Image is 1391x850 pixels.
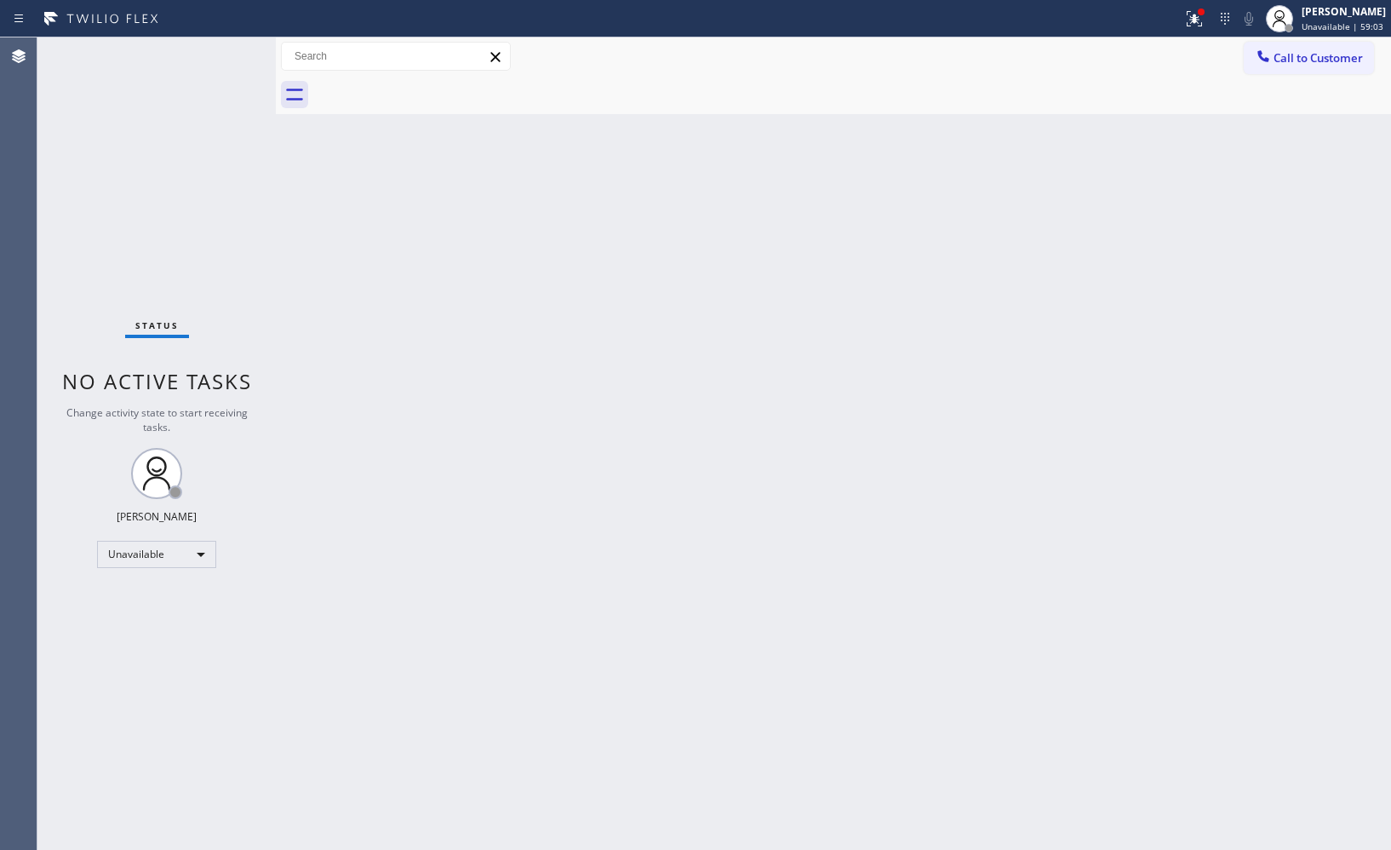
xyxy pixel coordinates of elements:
span: No active tasks [62,367,252,395]
span: Change activity state to start receiving tasks. [66,405,248,434]
div: [PERSON_NAME] [117,509,197,524]
input: Search [282,43,510,70]
span: Call to Customer [1274,50,1363,66]
button: Mute [1237,7,1261,31]
button: Call to Customer [1244,42,1374,74]
span: Unavailable | 59:03 [1302,20,1383,32]
div: [PERSON_NAME] [1302,4,1386,19]
span: Status [135,319,179,331]
div: Unavailable [97,541,216,568]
